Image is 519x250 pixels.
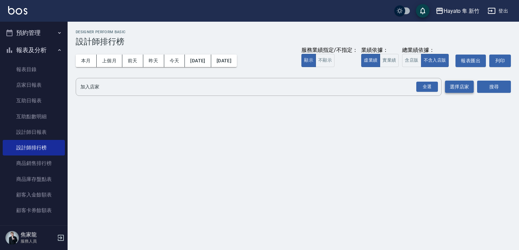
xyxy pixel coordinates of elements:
button: 不含入店販 [421,54,449,67]
h3: 設計師排行榜 [76,37,511,46]
div: 總業績依據： [402,47,452,54]
button: 報表及分析 [3,41,65,59]
button: 選擇店家 [445,81,474,93]
img: Logo [8,6,27,15]
button: 虛業績 [361,54,380,67]
h5: 焦家龍 [21,231,55,238]
button: 預約管理 [3,24,65,42]
a: 設計師排行榜 [3,140,65,155]
a: 互助日報表 [3,93,65,108]
a: 報表目錄 [3,62,65,77]
button: 本月 [76,55,97,67]
button: 搜尋 [477,81,511,93]
button: 登出 [485,5,511,17]
h2: Designer Perform Basic [76,30,511,34]
button: 今天 [164,55,185,67]
button: 列印 [489,55,511,67]
a: 設計師日報表 [3,124,65,140]
button: [DATE] [211,55,237,67]
a: 商品庫存盤點表 [3,171,65,187]
button: 客戶管理 [3,221,65,238]
button: 昨天 [143,55,164,67]
button: save [416,4,429,18]
button: 實業績 [380,54,399,67]
button: 不顯示 [316,54,335,67]
a: 互助點數明細 [3,109,65,124]
div: 服務業績指定/不指定： [301,47,358,54]
img: Person [5,231,19,245]
a: 顧客卡券餘額表 [3,203,65,218]
button: Hayato 隼 新竹 [433,4,482,18]
button: 顯示 [301,54,316,67]
a: 商品銷售排行榜 [3,155,65,171]
div: 業績依據： [361,47,399,54]
a: 顧客入金餘額表 [3,187,65,203]
button: 上個月 [97,55,122,67]
button: Open [415,80,439,93]
a: 店家日報表 [3,77,65,93]
div: Hayato 隼 新竹 [444,7,479,15]
input: 店家名稱 [79,81,428,93]
button: 前天 [122,55,143,67]
button: 報表匯出 [455,55,486,67]
button: 含店販 [402,54,421,67]
div: 全選 [416,82,438,92]
p: 服務人員 [21,238,55,244]
button: [DATE] [185,55,211,67]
